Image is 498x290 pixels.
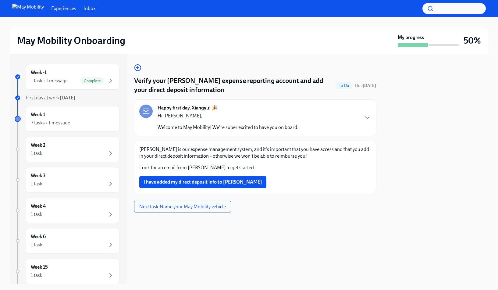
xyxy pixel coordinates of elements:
[17,34,125,47] h2: May Mobility Onboarding
[51,5,76,12] a: Experiences
[139,146,371,159] p: [PERSON_NAME] is our expense management system, and it's important that you have access and that ...
[158,105,218,111] strong: Happy first day, Xiangyu! 🎉
[139,164,371,171] p: Look for an email from [PERSON_NAME] to get started.
[335,83,353,88] span: To Do
[134,201,231,213] button: Next task:Name your May Mobility vehicle
[15,198,119,223] a: Week 41 task
[15,228,119,254] a: Week 61 task
[139,176,266,188] button: I have added my direct deposit info to [PERSON_NAME]
[31,172,46,179] h6: Week 3
[26,95,75,101] span: First day at work
[355,83,376,88] span: Due
[15,167,119,193] a: Week 31 task
[31,242,42,248] div: 1 task
[31,150,42,157] div: 1 task
[31,211,42,218] div: 1 task
[31,120,70,126] div: 7 tasks • 1 message
[12,4,44,13] img: May Mobility
[80,79,105,83] span: Complete
[60,95,75,101] strong: [DATE]
[31,203,46,209] h6: Week 4
[31,272,42,279] div: 1 task
[84,5,95,12] a: Inbox
[158,113,299,119] p: Hi [PERSON_NAME],
[158,124,299,131] p: Welcome to May Mobility! We're super excited to have you on board!
[31,264,48,270] h6: Week 15
[15,259,119,284] a: Week 151 task
[363,83,376,88] strong: [DATE]
[31,77,68,84] div: 1 task • 1 message
[31,142,45,149] h6: Week 2
[31,233,46,240] h6: Week 6
[139,204,226,210] span: Next task : Name your May Mobility vehicle
[31,111,45,118] h6: Week 1
[15,64,119,90] a: Week -11 task • 1 messageComplete
[15,95,119,101] a: First day at work[DATE]
[355,83,376,88] span: October 10th, 2025 09:00
[15,106,119,132] a: Week 17 tasks • 1 message
[15,137,119,162] a: Week 21 task
[31,69,47,76] h6: Week -1
[144,179,262,185] span: I have added my direct deposit info to [PERSON_NAME]
[464,35,481,46] h3: 50%
[134,76,333,95] h4: Verify your [PERSON_NAME] expense reporting account and add your direct deposit information
[398,34,424,41] strong: My progress
[31,181,42,187] div: 1 task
